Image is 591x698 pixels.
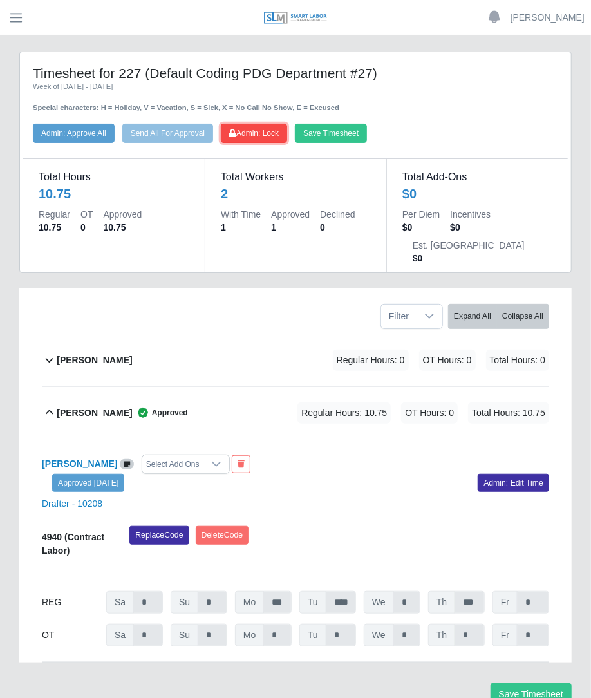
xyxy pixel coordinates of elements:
[80,208,93,221] dt: OT
[57,354,132,367] b: [PERSON_NAME]
[196,526,249,544] button: DeleteCode
[320,208,355,221] dt: Declined
[381,305,417,328] span: Filter
[221,208,261,221] dt: With Time
[299,624,326,646] span: Tu
[299,591,326,614] span: Tu
[33,124,115,143] button: Admin: Approve All
[448,304,549,329] div: bulk actions
[52,474,124,492] a: Approved [DATE]
[229,129,279,138] span: Admin: Lock
[33,92,558,113] div: Special characters: H = Holiday, V = Vacation, S = Sick, X = No Call No Show, E = Excused
[271,221,310,234] dd: 1
[493,624,518,646] span: Fr
[320,221,355,234] dd: 0
[493,591,518,614] span: Fr
[39,185,189,203] div: 10.75
[511,11,585,24] a: [PERSON_NAME]
[42,591,98,614] div: REG
[486,350,549,371] span: Total Hours: 0
[450,221,491,234] dd: $0
[232,455,250,473] button: End Worker & Remove from the Timesheet
[103,221,142,234] dd: 10.75
[42,458,117,469] a: [PERSON_NAME]
[428,591,455,614] span: Th
[235,591,264,614] span: Mo
[106,624,134,646] span: Sa
[448,304,497,329] button: Expand All
[221,185,371,203] div: 2
[120,458,134,469] a: View/Edit Notes
[263,11,328,25] img: SLM Logo
[33,65,558,81] h4: Timesheet for 227 (Default Coding PDG Department #27)
[413,252,525,265] dd: $0
[42,387,549,439] button: [PERSON_NAME] Approved Regular Hours: 10.75 OT Hours: 0 Total Hours: 10.75
[271,208,310,221] dt: Approved
[221,124,287,143] button: Admin: Lock
[39,208,70,221] dt: Regular
[171,591,198,614] span: Su
[496,304,549,329] button: Collapse All
[122,124,213,143] button: Send All For Approval
[42,624,98,646] div: OT
[39,169,189,185] dt: Total Hours
[42,334,549,386] button: [PERSON_NAME] Regular Hours: 0 OT Hours: 0 Total Hours: 0
[221,221,261,234] dd: 1
[401,402,458,424] span: OT Hours: 0
[42,532,104,556] b: 4940 (Contract Labor)
[133,406,188,419] span: Approved
[103,208,142,221] dt: Approved
[402,221,440,234] dd: $0
[80,221,93,234] dd: 0
[428,624,455,646] span: Th
[57,406,132,420] b: [PERSON_NAME]
[450,208,491,221] dt: Incentives
[42,498,102,509] a: Drafter - 10208
[478,474,549,492] a: Admin: Edit Time
[402,185,552,203] div: $0
[468,402,549,424] span: Total Hours: 10.75
[106,591,134,614] span: Sa
[142,455,203,473] div: Select Add Ons
[364,591,394,614] span: We
[364,624,394,646] span: We
[333,350,409,371] span: Regular Hours: 0
[129,526,189,544] button: ReplaceCode
[33,81,558,92] div: Week of [DATE] - [DATE]
[419,350,476,371] span: OT Hours: 0
[402,169,552,185] dt: Total Add-Ons
[413,239,525,252] dt: Est. [GEOGRAPHIC_DATA]
[402,208,440,221] dt: Per Diem
[235,624,264,646] span: Mo
[39,221,70,234] dd: 10.75
[295,124,367,143] button: Save Timesheet
[221,169,371,185] dt: Total Workers
[171,624,198,646] span: Su
[297,402,391,424] span: Regular Hours: 10.75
